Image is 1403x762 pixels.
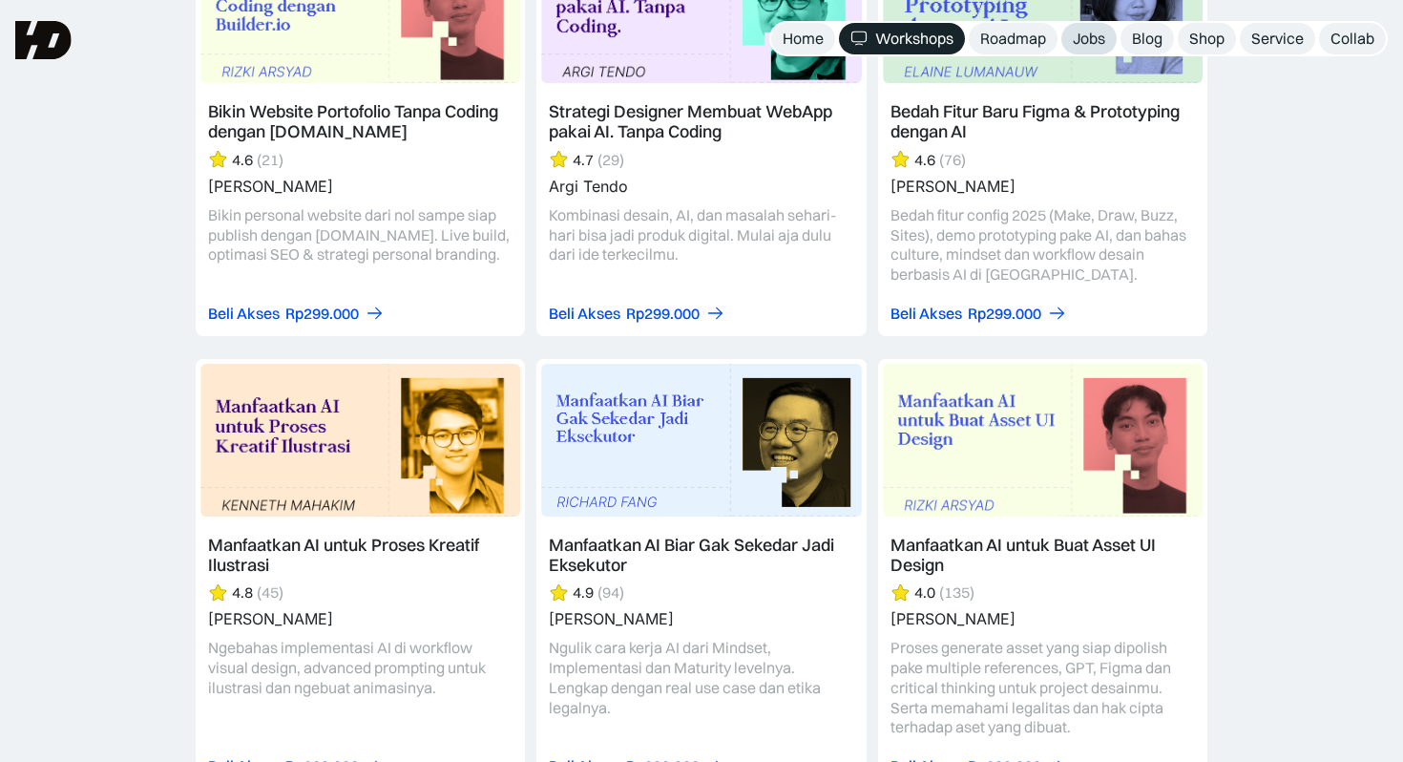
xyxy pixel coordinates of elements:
a: Jobs [1061,23,1117,54]
div: Shop [1189,29,1225,49]
a: Blog [1120,23,1174,54]
a: Beli AksesRp299.000 [549,304,725,324]
div: Service [1251,29,1304,49]
a: Roadmap [969,23,1057,54]
div: Collab [1330,29,1374,49]
a: Shop [1178,23,1236,54]
div: Roadmap [980,29,1046,49]
a: Beli AksesRp299.000 [890,304,1067,324]
div: Home [783,29,824,49]
div: Rp299.000 [285,304,359,324]
div: Workshops [875,29,953,49]
div: Beli Akses [890,304,962,324]
a: Collab [1319,23,1386,54]
div: Rp299.000 [968,304,1041,324]
div: Blog [1132,29,1162,49]
div: Beli Akses [549,304,620,324]
a: Service [1240,23,1315,54]
a: Home [771,23,835,54]
div: Jobs [1073,29,1105,49]
div: Rp299.000 [626,304,700,324]
div: Beli Akses [208,304,280,324]
a: Workshops [839,23,965,54]
a: Beli AksesRp299.000 [208,304,385,324]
